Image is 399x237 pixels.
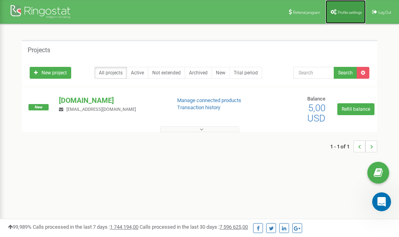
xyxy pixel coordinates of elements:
[293,67,334,79] input: Search
[229,67,262,79] a: Trial period
[59,95,164,106] p: [DOMAIN_NAME]
[8,224,32,230] span: 99,989%
[127,67,148,79] a: Active
[307,96,325,102] span: Balance
[30,67,71,79] a: New project
[177,97,241,103] a: Manage connected products
[338,10,362,15] span: Profile settings
[28,104,49,110] span: New
[33,224,138,230] span: Calls processed in the last 7 days :
[110,224,138,230] u: 1 744 194,00
[334,67,357,79] button: Search
[185,67,212,79] a: Archived
[95,67,127,79] a: All projects
[140,224,248,230] span: Calls processed in the last 30 days :
[337,103,374,115] a: Refill balance
[219,224,248,230] u: 7 596 625,00
[330,133,377,160] nav: ...
[372,192,391,211] iframe: Intercom live chat
[177,104,220,110] a: Transaction history
[66,107,136,112] span: [EMAIL_ADDRESS][DOMAIN_NAME]
[28,47,50,54] h5: Projects
[148,67,185,79] a: Not extended
[330,140,354,152] span: 1 - 1 of 1
[307,102,325,124] span: 5,00 USD
[212,67,230,79] a: New
[378,10,391,15] span: Log Out
[293,10,320,15] span: Referral program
